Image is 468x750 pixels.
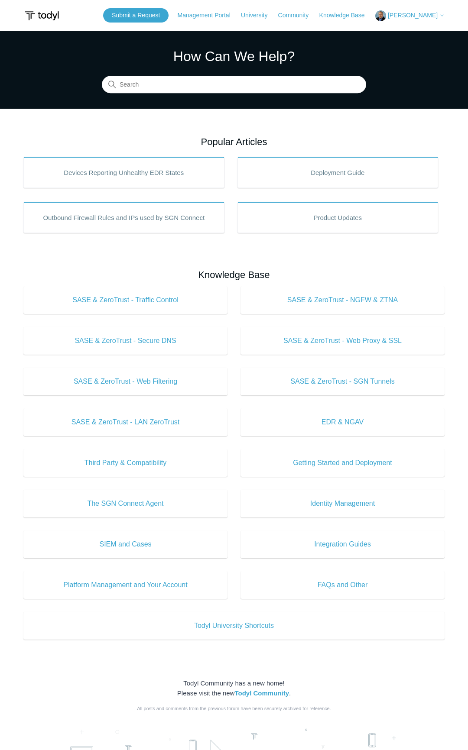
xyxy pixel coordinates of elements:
[23,157,224,188] a: Devices Reporting Unhealthy EDR States
[178,11,239,20] a: Management Portal
[253,580,432,590] span: FAQs and Other
[240,530,445,558] a: Integration Guides
[253,498,432,509] span: Identity Management
[23,530,227,558] a: SIEM and Cases
[240,368,445,395] a: SASE & ZeroTrust - SGN Tunnels
[23,408,227,436] a: SASE & ZeroTrust - LAN ZeroTrust
[102,76,366,94] input: Search
[23,8,60,24] img: Todyl Support Center Help Center home page
[103,8,169,23] a: Submit a Request
[23,327,227,355] a: SASE & ZeroTrust - Secure DNS
[36,539,214,550] span: SIEM and Cases
[253,376,432,387] span: SASE & ZeroTrust - SGN Tunnels
[375,10,445,21] button: [PERSON_NAME]
[253,539,432,550] span: Integration Guides
[240,286,445,314] a: SASE & ZeroTrust - NGFW & ZTNA
[253,295,432,305] span: SASE & ZeroTrust - NGFW & ZTNA
[23,449,227,477] a: Third Party & Compatibility
[23,490,227,517] a: The SGN Connect Agent
[23,368,227,395] a: SASE & ZeroTrust - Web Filtering
[240,571,445,599] a: FAQs and Other
[240,408,445,436] a: EDR & NGAV
[253,417,432,427] span: EDR & NGAV
[240,449,445,477] a: Getting Started and Deployment
[319,11,374,20] a: Knowledge Base
[237,157,439,188] a: Deployment Guide
[388,12,438,19] span: [PERSON_NAME]
[234,689,289,697] a: Todyl Community
[36,458,214,468] span: Third Party & Compatibility
[240,327,445,355] a: SASE & ZeroTrust - Web Proxy & SSL
[241,11,276,20] a: University
[36,580,214,590] span: Platform Management and Your Account
[23,571,227,599] a: Platform Management and Your Account
[23,612,445,640] a: Todyl University Shortcuts
[278,11,318,20] a: Community
[253,336,432,346] span: SASE & ZeroTrust - Web Proxy & SSL
[23,202,224,233] a: Outbound Firewall Rules and IPs used by SGN Connect
[237,202,439,233] a: Product Updates
[23,679,445,698] div: Todyl Community has a new home! Please visit the new .
[23,135,445,149] h2: Popular Articles
[36,376,214,387] span: SASE & ZeroTrust - Web Filtering
[253,458,432,468] span: Getting Started and Deployment
[23,268,445,282] h2: Knowledge Base
[36,498,214,509] span: The SGN Connect Agent
[23,705,445,712] div: All posts and comments from the previous forum have been securely archived for reference.
[36,621,432,631] span: Todyl University Shortcuts
[36,295,214,305] span: SASE & ZeroTrust - Traffic Control
[36,417,214,427] span: SASE & ZeroTrust - LAN ZeroTrust
[36,336,214,346] span: SASE & ZeroTrust - Secure DNS
[23,286,227,314] a: SASE & ZeroTrust - Traffic Control
[102,46,366,67] h1: How Can We Help?
[240,490,445,517] a: Identity Management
